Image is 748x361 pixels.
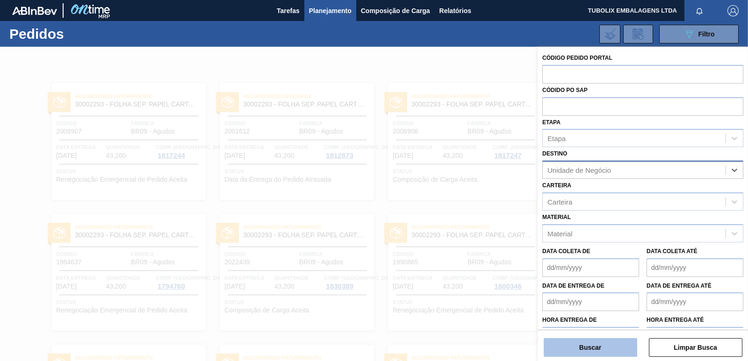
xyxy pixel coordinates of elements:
label: Data de Entrega de [542,283,604,289]
label: Hora entrega de [542,313,639,327]
label: Data coleta até [647,248,697,255]
input: dd/mm/yyyy [647,258,743,277]
label: Hora entrega até [647,313,743,327]
label: Carteira [542,182,571,189]
label: Destino [542,150,567,157]
button: Filtro [659,25,739,43]
div: Importar Negociações dos Pedidos [599,25,620,43]
div: Carteira [547,198,572,205]
label: Códido PO SAP [542,87,588,93]
h1: Pedidos [9,28,145,39]
label: Código Pedido Portal [542,55,612,61]
button: Notificações [684,4,714,17]
span: Relatórios [439,5,471,16]
span: Composição de Carga [361,5,430,16]
label: Material [542,214,571,220]
span: Filtro [698,30,715,38]
div: Solicitação de Revisão de Pedidos [623,25,653,43]
div: Material [547,229,572,237]
input: dd/mm/yyyy [542,258,639,277]
label: Data coleta de [542,248,590,255]
label: Data de Entrega até [647,283,712,289]
div: Unidade de Negócio [547,166,611,174]
img: Logout [727,5,739,16]
input: dd/mm/yyyy [647,292,743,311]
input: dd/mm/yyyy [542,292,639,311]
img: TNhmsLtSVTkK8tSr43FrP2fwEKptu5GPRR3wAAAABJRU5ErkJggg== [12,7,57,15]
span: Tarefas [277,5,300,16]
div: Etapa [547,134,566,142]
span: Planejamento [309,5,352,16]
label: Etapa [542,119,561,126]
